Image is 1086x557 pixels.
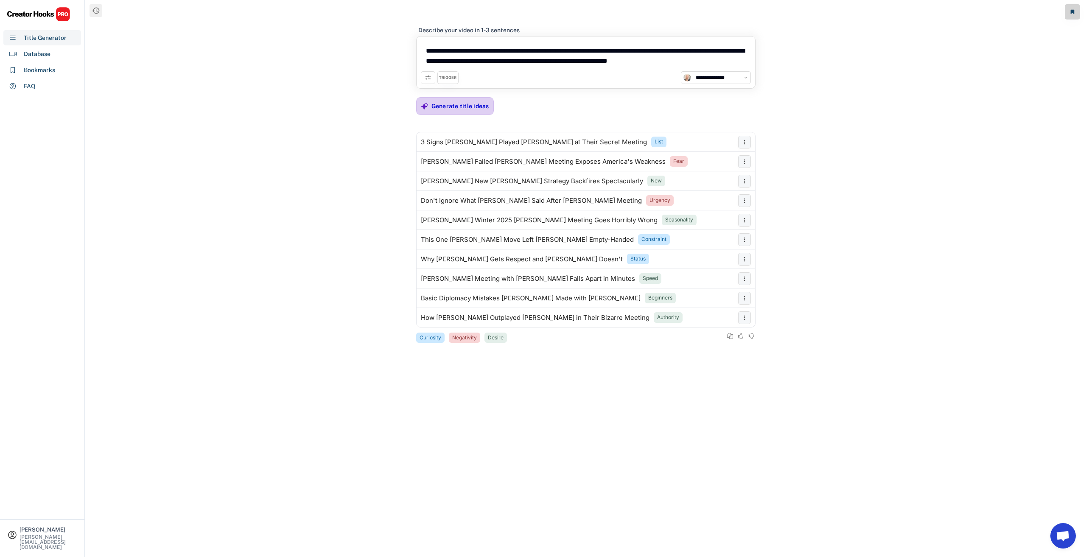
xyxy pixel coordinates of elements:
div: [PERSON_NAME] Failed [PERSON_NAME] Meeting Exposes America's Weakness [421,158,666,165]
div: [PERSON_NAME] New [PERSON_NAME] Strategy Backfires Spectacularly [421,178,643,185]
img: channels4_profile.jpg [683,74,691,81]
div: Title Generator [24,34,67,42]
div: [PERSON_NAME] Meeting with [PERSON_NAME] Falls Apart in Minutes [421,275,635,282]
div: Speed [643,275,658,282]
div: Generate title ideas [431,102,489,110]
div: Describe your video in 1-3 sentences [418,26,520,34]
div: Beginners [648,294,672,302]
div: TRIGGER [439,75,456,81]
img: CHPRO%20Logo.svg [7,7,70,22]
div: Curiosity [420,334,441,341]
div: Desire [488,334,504,341]
div: [PERSON_NAME] [20,527,77,532]
div: Fear [673,158,684,165]
div: Seasonality [665,216,693,224]
div: Urgency [649,197,670,204]
div: [PERSON_NAME][EMAIL_ADDRESS][DOMAIN_NAME] [20,535,77,550]
div: Don't Ignore What [PERSON_NAME] Said After [PERSON_NAME] Meeting [421,197,642,204]
div: List [655,138,663,146]
div: Bookmarks [24,66,55,75]
div: New [651,177,662,185]
a: Open chat [1050,523,1076,549]
div: Constraint [641,236,666,243]
div: This One [PERSON_NAME] Move Left [PERSON_NAME] Empty-Handed [421,236,634,243]
div: Database [24,50,50,59]
div: Status [630,255,646,263]
div: Negativity [452,334,477,341]
div: Why [PERSON_NAME] Gets Respect and [PERSON_NAME] Doesn't [421,256,623,263]
div: Authority [657,314,679,321]
div: FAQ [24,82,36,91]
div: 3 Signs [PERSON_NAME] Played [PERSON_NAME] at Their Secret Meeting [421,139,647,146]
div: How [PERSON_NAME] Outplayed [PERSON_NAME] in Their Bizarre Meeting [421,314,649,321]
div: Basic Diplomacy Mistakes [PERSON_NAME] Made with [PERSON_NAME] [421,295,641,302]
div: [PERSON_NAME] Winter 2025 [PERSON_NAME] Meeting Goes Horribly Wrong [421,217,658,224]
